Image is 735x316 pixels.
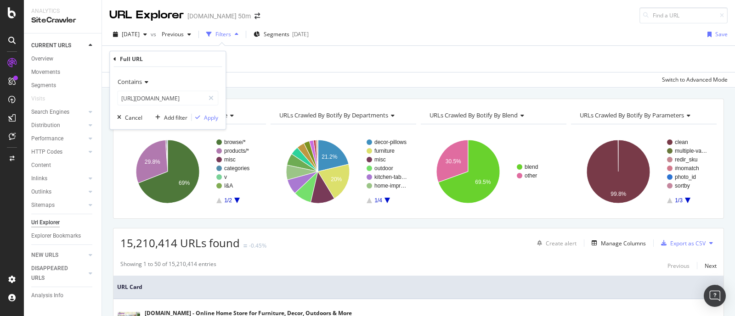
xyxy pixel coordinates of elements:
[31,174,86,183] a: Inlinks
[571,132,714,211] svg: A chart.
[31,94,54,104] a: Visits
[525,164,538,170] text: blend
[705,260,717,271] button: Next
[158,27,195,42] button: Previous
[588,238,646,249] button: Manage Columns
[192,113,218,122] button: Apply
[31,161,95,170] a: Content
[292,30,309,38] div: [DATE]
[31,218,95,227] a: Url Explorer
[675,156,697,163] text: redir_sku
[639,7,728,23] input: Find a URL
[120,260,216,271] div: Showing 1 to 50 of 15,210,414 entries
[215,30,231,38] div: Filters
[31,200,86,210] a: Sitemaps
[31,264,86,283] a: DISAPPEARED URLS
[578,108,708,122] h4: URLs Crawled By Botify By parameters
[31,250,58,260] div: NEW URLS
[31,291,95,300] a: Analysis Info
[109,27,151,42] button: [DATE]
[109,7,184,23] div: URL Explorer
[203,27,242,42] button: Filters
[601,239,646,247] div: Manage Columns
[120,132,264,211] svg: A chart.
[271,132,414,211] svg: A chart.
[662,76,728,83] div: Switch to Advanced Mode
[31,187,51,197] div: Outlinks
[428,108,558,122] h4: URLs Crawled By Botify By blend
[31,147,62,157] div: HTTP Codes
[31,161,51,170] div: Content
[31,54,95,64] a: Overview
[374,148,395,154] text: furniture
[31,41,71,50] div: CURRENT URLS
[117,283,713,291] span: URL Card
[675,197,683,204] text: 1/3
[31,67,60,77] div: Movements
[675,165,699,172] text: #nomatch
[331,176,342,183] text: 20%
[31,81,95,90] a: Segments
[113,113,142,122] button: Cancel
[31,41,86,50] a: CURRENT URLS
[224,183,233,189] text: I&A
[322,154,337,160] text: 21.2%
[475,179,491,185] text: 69.5%
[31,250,86,260] a: NEW URLS
[658,72,728,87] button: Switch to Advanced Mode
[224,165,249,172] text: categories
[31,107,69,117] div: Search Engines
[279,111,388,119] span: URLs Crawled By Botify By departments
[675,139,688,145] text: clean
[675,183,690,189] text: sortby
[179,180,190,186] text: 69%
[250,27,312,42] button: Segments[DATE]
[31,231,95,241] a: Explorer Bookmarks
[31,218,60,227] div: Url Explorer
[31,107,86,117] a: Search Engines
[704,27,728,42] button: Save
[675,174,696,180] text: photo_id
[525,172,537,179] text: other
[31,15,94,26] div: SiteCrawler
[120,235,240,250] span: 15,210,414 URLs found
[657,236,706,250] button: Export as CSV
[243,244,247,247] img: Equal
[374,156,386,163] text: misc
[31,174,47,183] div: Inlinks
[224,148,249,154] text: products/*
[158,30,184,38] span: Previous
[31,67,95,77] a: Movements
[264,30,289,38] span: Segments
[533,236,577,250] button: Create alert
[152,113,187,122] button: Add filter
[122,30,140,38] span: 2025 Aug. 14th
[421,132,564,211] svg: A chart.
[31,121,60,130] div: Distribution
[667,260,690,271] button: Previous
[277,108,408,122] h4: URLs Crawled By Botify By departments
[224,139,246,145] text: browse/*
[118,78,142,86] span: Contains
[254,13,260,19] div: arrow-right-arrow-left
[31,147,86,157] a: HTTP Codes
[164,113,187,121] div: Add filter
[31,94,45,104] div: Visits
[31,134,63,144] div: Performance
[224,174,227,180] text: v
[705,262,717,270] div: Next
[675,148,707,154] text: multiple-va…
[151,30,158,38] span: vs
[580,111,684,119] span: URLs Crawled By Botify By parameters
[546,239,577,247] div: Create alert
[187,11,251,21] div: [DOMAIN_NAME] 50m
[249,242,266,249] div: -0.45%
[31,81,56,90] div: Segments
[446,158,461,165] text: 30.5%
[667,262,690,270] div: Previous
[31,7,94,15] div: Analytics
[31,54,53,64] div: Overview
